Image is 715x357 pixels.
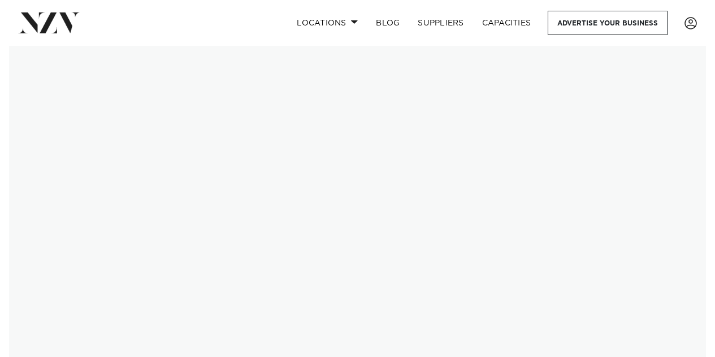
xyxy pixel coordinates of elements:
a: Advertise your business [548,11,668,35]
a: Capacities [473,11,540,35]
a: BLOG [367,11,409,35]
a: Locations [288,11,367,35]
a: SUPPLIERS [409,11,473,35]
img: nzv-logo.png [18,12,80,33]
